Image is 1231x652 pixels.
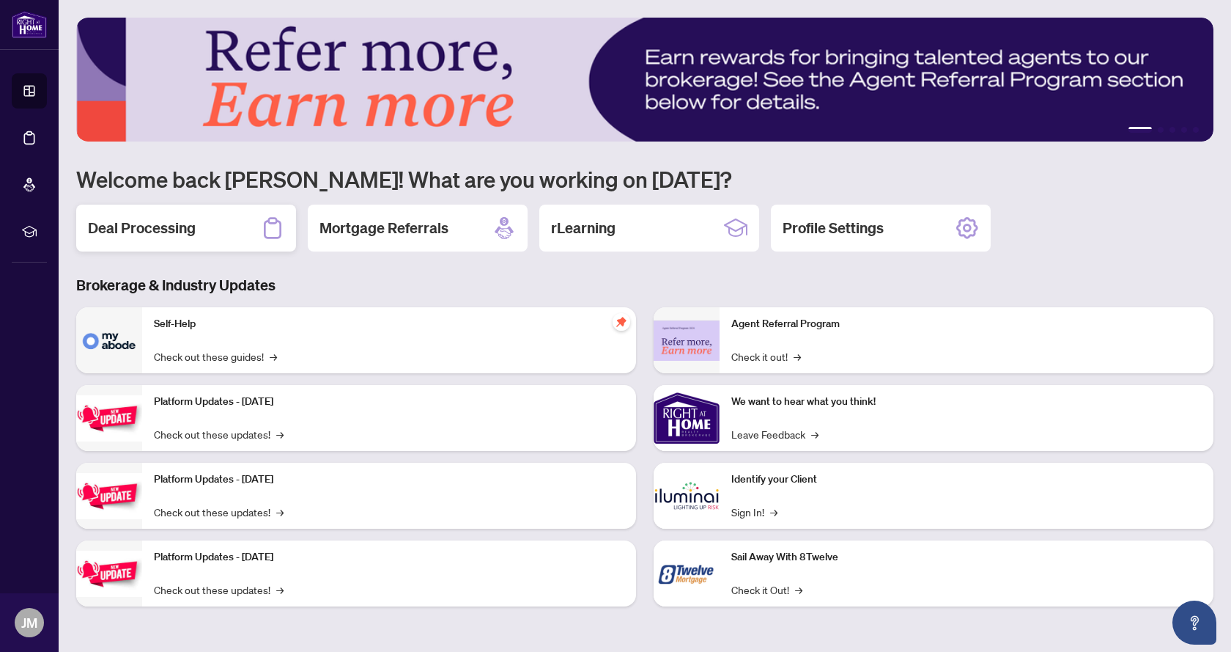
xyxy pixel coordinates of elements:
[613,313,630,331] span: pushpin
[21,612,37,633] span: JM
[811,426,818,442] span: →
[731,394,1202,410] p: We want to hear what you think!
[654,320,720,361] img: Agent Referral Program
[1128,127,1152,133] button: 1
[731,504,777,520] a: Sign In!→
[154,472,624,488] p: Platform Updates - [DATE]
[154,582,284,598] a: Check out these updates!→
[654,385,720,451] img: We want to hear what you think!
[154,348,277,365] a: Check out these guides!→
[319,218,448,238] h2: Mortgage Referrals
[270,348,277,365] span: →
[276,582,284,598] span: →
[12,11,47,38] img: logo
[654,541,720,607] img: Sail Away With 8Twelve
[1193,127,1199,133] button: 5
[731,582,802,598] a: Check it Out!→
[731,348,801,365] a: Check it out!→
[794,348,801,365] span: →
[731,426,818,442] a: Leave Feedback→
[1169,127,1175,133] button: 3
[731,549,1202,565] p: Sail Away With 8Twelve
[76,165,1213,193] h1: Welcome back [PERSON_NAME]! What are you working on [DATE]?
[770,504,777,520] span: →
[795,582,802,598] span: →
[1172,601,1216,645] button: Open asap
[154,549,624,565] p: Platform Updates - [DATE]
[276,426,284,442] span: →
[76,18,1213,142] img: Slide 0
[731,316,1202,332] p: Agent Referral Program
[783,218,884,238] h2: Profile Settings
[551,218,615,238] h2: rLearning
[654,463,720,529] img: Identify your Client
[1158,127,1164,133] button: 2
[76,307,142,373] img: Self-Help
[731,472,1202,488] p: Identify your Client
[76,473,142,519] img: Platform Updates - July 8, 2025
[1181,127,1187,133] button: 4
[76,275,1213,296] h3: Brokerage & Industry Updates
[76,395,142,442] img: Platform Updates - July 21, 2025
[276,504,284,520] span: →
[88,218,196,238] h2: Deal Processing
[154,394,624,410] p: Platform Updates - [DATE]
[154,426,284,442] a: Check out these updates!→
[154,316,624,332] p: Self-Help
[76,551,142,597] img: Platform Updates - June 23, 2025
[154,504,284,520] a: Check out these updates!→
